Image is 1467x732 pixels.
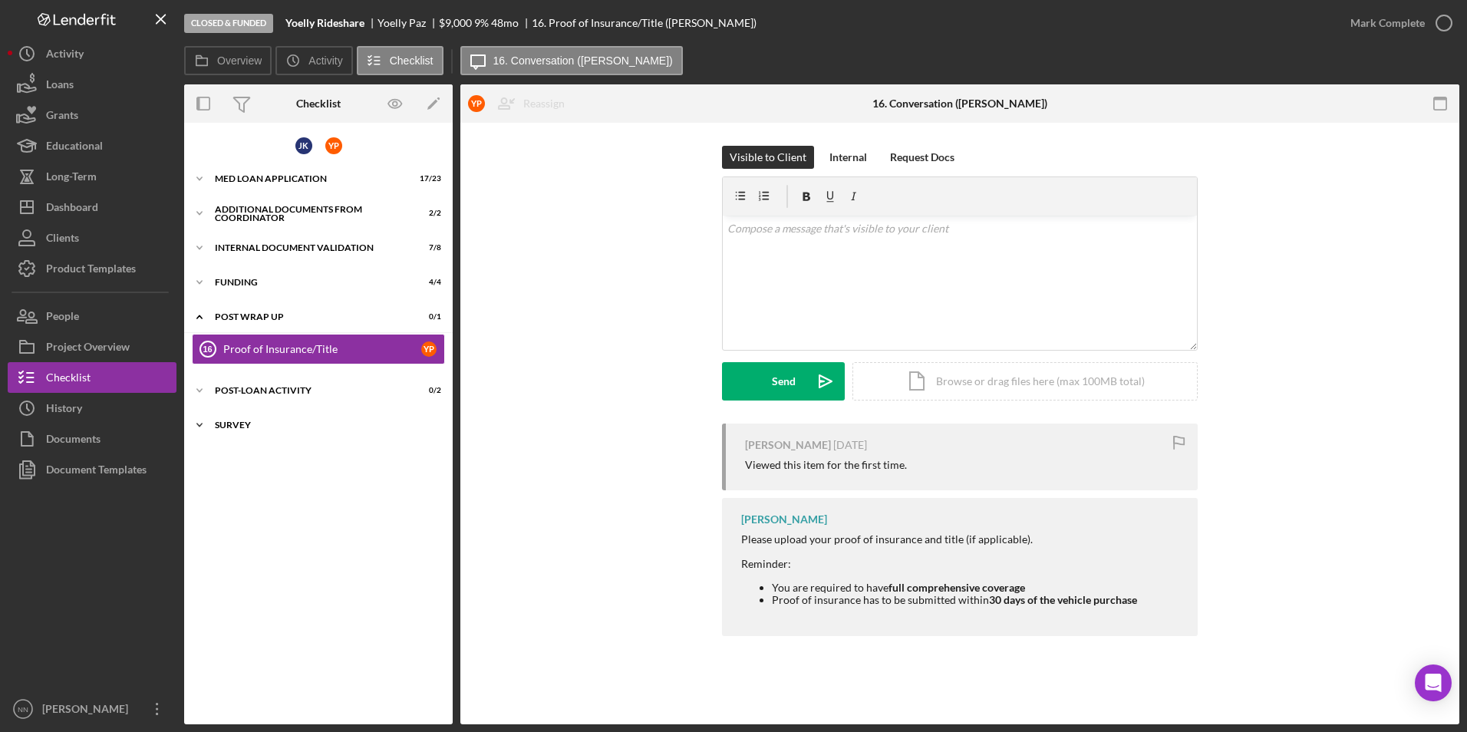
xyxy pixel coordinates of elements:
tspan: 16 [203,345,212,354]
div: 2 / 2 [414,209,441,218]
div: Project Overview [46,331,130,366]
button: Dashboard [8,192,176,223]
button: 16. Conversation ([PERSON_NAME]) [460,46,683,75]
div: 0 / 2 [414,386,441,395]
div: [PERSON_NAME] [741,513,827,526]
div: J K [295,137,312,154]
button: Internal [822,146,875,169]
strong: 30 days of the vehicle purchase [989,593,1137,606]
div: 17 / 23 [414,174,441,183]
div: Mark Complete [1350,8,1425,38]
div: 16. Proof of Insurance/Title ([PERSON_NAME]) [532,17,757,29]
button: People [8,301,176,331]
div: People [46,301,79,335]
div: 0 / 1 [414,312,441,321]
button: Loans [8,69,176,100]
a: 16Proof of Insurance/TitleYP [192,334,445,364]
div: Dashboard [46,192,98,226]
div: Y P [468,95,485,112]
text: NN [18,705,28,714]
button: Checklist [8,362,176,393]
div: 48 mo [491,17,519,29]
button: YPReassign [460,88,580,119]
button: Visible to Client [722,146,814,169]
button: Send [722,362,845,401]
button: Educational [8,130,176,161]
label: Activity [308,54,342,67]
div: [PERSON_NAME] [38,694,138,728]
div: 16. Conversation ([PERSON_NAME]) [872,97,1047,110]
button: Activity [275,46,352,75]
div: Reassign [523,88,565,119]
button: History [8,393,176,424]
div: Request Docs [890,146,954,169]
time: 2025-08-27 20:23 [833,439,867,451]
div: Please upload your proof of insurance and title (if applicable). [741,533,1137,546]
label: Overview [217,54,262,67]
div: Send [772,362,796,401]
div: Document Templates [46,454,147,489]
div: Visible to Client [730,146,806,169]
div: Additional Documents from Coordinator [215,205,403,223]
button: Overview [184,46,272,75]
div: Internal Document Validation [215,243,403,252]
div: 7 / 8 [414,243,441,252]
div: Clients [46,223,79,257]
button: Grants [8,100,176,130]
div: Viewed this item for the first time. [745,459,907,471]
div: 9 % [474,17,489,29]
div: Long-Term [46,161,97,196]
li: Proof of insurance has to be submitted within [772,594,1137,606]
div: Open Intercom Messenger [1415,664,1452,701]
div: Internal [829,146,867,169]
button: Mark Complete [1335,8,1459,38]
div: Checklist [296,97,341,110]
label: 16. Conversation ([PERSON_NAME]) [493,54,673,67]
div: Activity [46,38,84,73]
div: 4 / 4 [414,278,441,287]
div: Post Wrap Up [215,312,403,321]
div: History [46,393,82,427]
div: Documents [46,424,101,458]
div: Survey [215,420,434,430]
button: Project Overview [8,331,176,362]
div: Post-Loan Activity [215,386,403,395]
button: Clients [8,223,176,253]
div: Funding [215,278,403,287]
div: Closed & Funded [184,14,273,33]
div: [PERSON_NAME] [745,439,831,451]
div: Loans [46,69,74,104]
button: Product Templates [8,253,176,284]
li: You are required to have [772,582,1137,594]
div: Product Templates [46,253,136,288]
button: NN[PERSON_NAME] [8,694,176,724]
strong: full comprehensive coverage [888,581,1025,594]
div: MED Loan Application [215,174,403,183]
b: Yoelly Rideshare [285,17,364,29]
div: Proof of Insurance/Title [223,343,421,355]
label: Checklist [390,54,434,67]
button: Activity [8,38,176,69]
div: Grants [46,100,78,134]
div: Educational [46,130,103,165]
button: Document Templates [8,454,176,485]
div: Y P [421,341,437,357]
div: Reminder: [741,558,1137,570]
button: Documents [8,424,176,454]
button: Long-Term [8,161,176,192]
div: Yoelly Paz [377,17,439,29]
